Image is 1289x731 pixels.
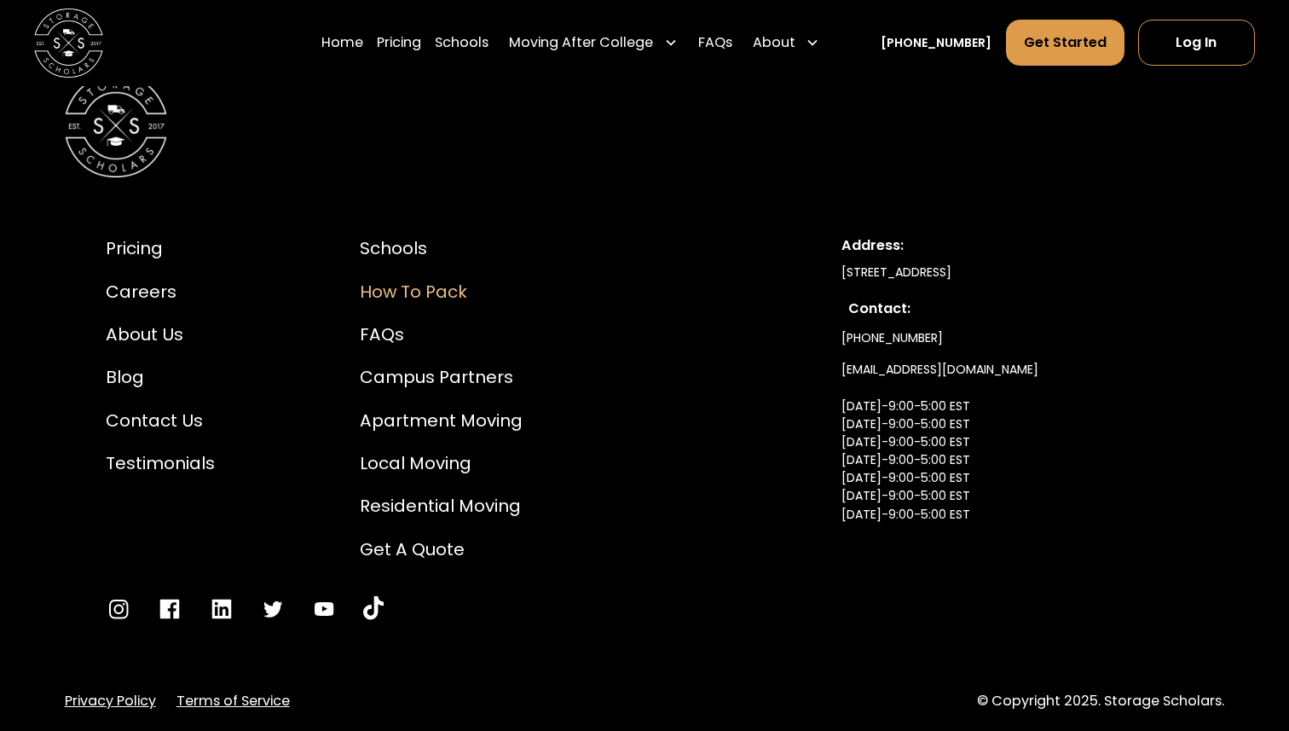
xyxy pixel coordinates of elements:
div: Moving After College [509,32,653,53]
div: About [753,32,795,53]
div: Contact: [848,299,1176,319]
a: How to Pack [360,279,523,305]
a: [EMAIL_ADDRESS][DOMAIN_NAME][DATE]-9:00-5:00 EST[DATE]-9:00-5:00 EST[DATE]-9:00-5:00 EST[DATE]-9:... [841,354,1038,566]
a: [PHONE_NUMBER] [881,34,991,52]
a: Go to Twitter [260,596,286,622]
a: Blog [106,364,215,390]
a: Residential Moving [360,493,523,519]
div: Moving After College [502,19,684,67]
a: Log In [1138,20,1255,66]
div: [STREET_ADDRESS] [841,264,1183,281]
a: FAQs [360,322,523,347]
a: [PHONE_NUMBER] [841,322,943,354]
a: Contact Us [106,408,215,433]
a: Schools [435,19,488,67]
a: Pricing [106,235,215,261]
a: Home [321,19,363,67]
a: Apartment Moving [360,408,523,433]
a: Schools [360,235,523,261]
a: FAQs [698,19,732,67]
a: Careers [106,279,215,305]
a: Get a Quote [360,537,523,562]
a: Go to LinkedIn [209,596,234,622]
a: Go to YouTube [311,596,337,622]
a: Local Moving [360,450,523,476]
a: Get Started [1006,20,1124,66]
img: Storage Scholars main logo [34,9,103,78]
img: Storage Scholars Logomark. [65,74,168,177]
a: Testimonials [106,450,215,476]
div: About [746,19,826,67]
div: © Copyright 2025. Storage Scholars. [977,691,1224,711]
a: About Us [106,322,215,347]
a: Go to Facebook [157,596,182,622]
a: Pricing [377,19,421,67]
a: Terms of Service [176,691,290,711]
a: Go to YouTube [363,596,384,622]
a: Campus Partners [360,364,523,390]
a: Privacy Policy [65,691,156,711]
div: Address: [841,235,1183,256]
a: Go to Instagram [106,596,131,622]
